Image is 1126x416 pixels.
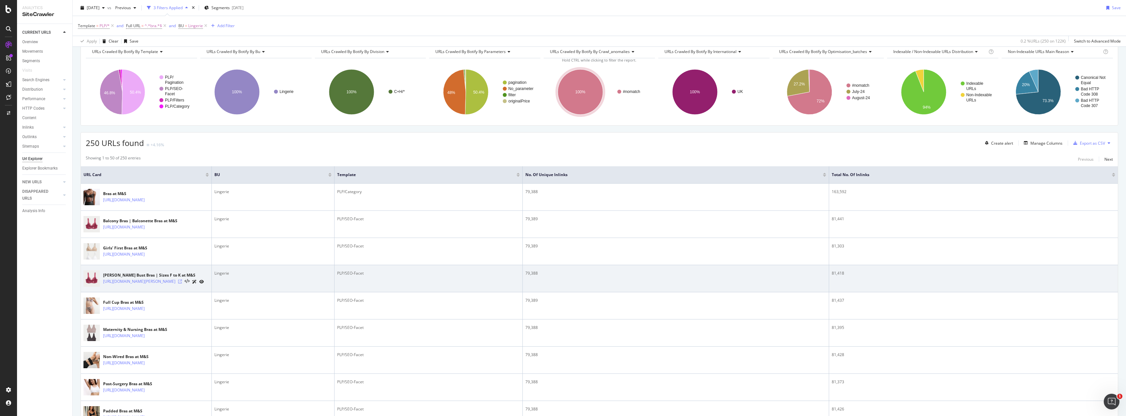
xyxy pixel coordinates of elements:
img: main image [83,241,100,262]
div: 79,389 [525,216,826,222]
div: Create alert [991,140,1013,146]
svg: A chart. [544,63,655,120]
text: No_parameter [508,86,534,91]
div: Sitemaps [22,143,39,150]
div: [DATE] [232,5,244,10]
span: URLs Crawled By Botify By optimisation_batches [779,49,867,54]
button: Previous [1078,155,1094,163]
a: Outlinks [22,134,61,140]
text: Code 307 [1081,103,1098,108]
span: URLs Crawled By Botify By international [664,49,736,54]
div: A chart. [658,63,770,120]
text: Non-Indexable [966,93,992,97]
div: 81,418 [832,270,1115,276]
div: Maternity & Nursing Bras at M&S [103,327,173,333]
div: 163,592 [832,189,1115,195]
div: PLP/SEO-Facet [337,298,520,303]
text: 48% [447,90,455,95]
div: 79,388 [525,406,826,412]
div: Non-Wired Bras at M&S [103,354,173,360]
div: 0.2 % URLs ( 250 on 122K ) [1021,38,1066,44]
button: [DATE] [78,3,107,13]
text: URLs [966,98,976,102]
button: Export as CSV [1071,138,1105,148]
button: Add Filter [209,22,235,30]
a: CURRENT URLS [22,29,61,36]
text: Lingerie [280,89,294,94]
div: 79,388 [525,352,826,358]
div: Explorer Bookmarks [22,165,58,172]
a: URL Inspection [199,278,204,285]
a: [URL][DOMAIN_NAME] [103,251,145,258]
a: [URL][DOMAIN_NAME] [103,305,145,312]
span: PLP/* [100,21,110,30]
text: 100% [232,90,242,94]
a: Sitemaps [22,143,61,150]
h4: URLs Crawled By Botify By bu [205,46,306,57]
div: 79,388 [525,189,826,195]
a: Visit Online Page [178,280,182,283]
div: and [169,23,176,28]
span: 250 URLs found [86,137,144,148]
img: main image [83,268,100,289]
div: times [191,5,196,11]
div: Analytics [22,5,67,11]
a: Inlinks [22,124,61,131]
text: C+H/* [394,89,405,94]
svg: A chart. [429,63,540,120]
div: Switch to Advanced Mode [1074,38,1121,44]
a: [URL][DOMAIN_NAME] [103,360,145,366]
a: DISAPPEARED URLS [22,188,61,202]
img: main image [83,187,100,208]
div: Segments [22,58,40,64]
span: URLs Crawled By Botify By parameters [435,49,506,54]
div: Analysis Info [22,208,45,214]
a: Distribution [22,86,61,93]
div: Lingerie [214,325,332,331]
span: Template [78,23,95,28]
span: vs [107,5,113,10]
span: = [141,23,144,28]
a: [URL][DOMAIN_NAME] [103,197,145,203]
div: Post-Surgery Bras at M&S [103,381,173,387]
div: 81,441 [832,216,1115,222]
a: AI Url Details [192,278,197,285]
text: Pagination [165,80,184,85]
div: NEW URLS [22,179,42,186]
div: PLP/Category [337,189,520,195]
div: Balcony Bras | Balconette Bras at M&S [103,218,177,224]
span: BU [214,172,318,178]
div: +4.16% [151,142,164,148]
span: = [96,23,99,28]
a: Explorer Bookmarks [22,165,68,172]
a: Url Explorer [22,155,68,162]
div: Lingerie [214,216,332,222]
a: [URL][DOMAIN_NAME] [103,224,145,230]
div: 79,388 [525,270,826,276]
text: Bad HTTP [1081,98,1099,103]
a: Performance [22,96,61,102]
h4: Indexable / Non-Indexable URLs Distribution [892,46,987,57]
div: Overview [22,39,38,45]
button: 3 Filters Applied [144,3,191,13]
div: PLP/SEO-Facet [337,325,520,331]
svg: A chart. [773,63,884,120]
span: Template [337,172,507,178]
button: Clear [100,36,118,46]
div: Outlinks [22,134,37,140]
div: PLP/SEO-Facet [337,216,520,222]
svg: A chart. [86,63,197,120]
svg: A chart. [200,63,312,120]
a: Content [22,115,68,121]
span: URLs Crawled By Botify By division [321,49,384,54]
a: NEW URLS [22,179,61,186]
a: Visits [22,67,39,74]
span: Full URL [126,23,140,28]
text: #nomatch [623,89,640,94]
text: Facet [165,92,175,96]
div: Full Cup Bras at M&S [103,299,173,305]
span: = [185,23,187,28]
div: Visits [22,67,32,74]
